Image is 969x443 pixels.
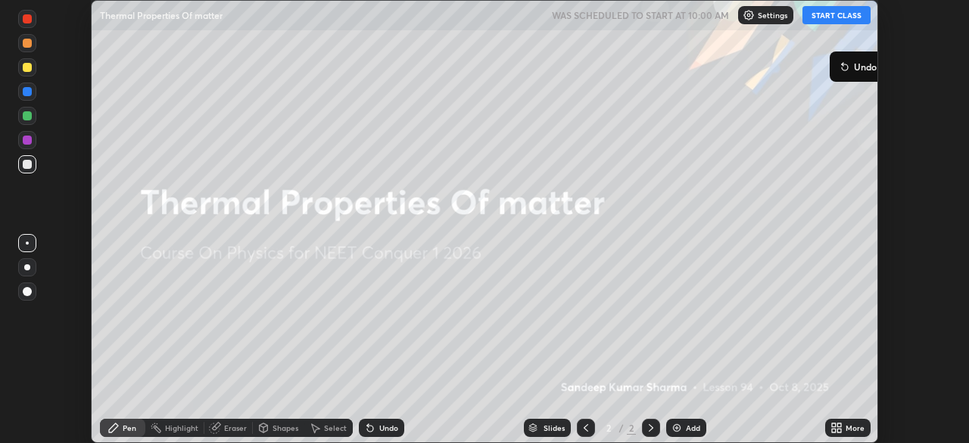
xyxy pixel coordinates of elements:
[100,9,223,21] p: Thermal Properties Of matter
[846,424,865,432] div: More
[273,424,298,432] div: Shapes
[224,424,247,432] div: Eraser
[601,423,616,432] div: 2
[165,424,198,432] div: Highlight
[379,424,398,432] div: Undo
[123,424,136,432] div: Pen
[802,6,871,24] button: START CLASS
[743,9,755,21] img: class-settings-icons
[836,58,880,76] button: Undo
[544,424,565,432] div: Slides
[619,423,624,432] div: /
[627,421,636,435] div: 2
[552,8,729,22] h5: WAS SCHEDULED TO START AT 10:00 AM
[854,61,877,73] p: Undo
[758,11,787,19] p: Settings
[324,424,347,432] div: Select
[671,422,683,434] img: add-slide-button
[686,424,700,432] div: Add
